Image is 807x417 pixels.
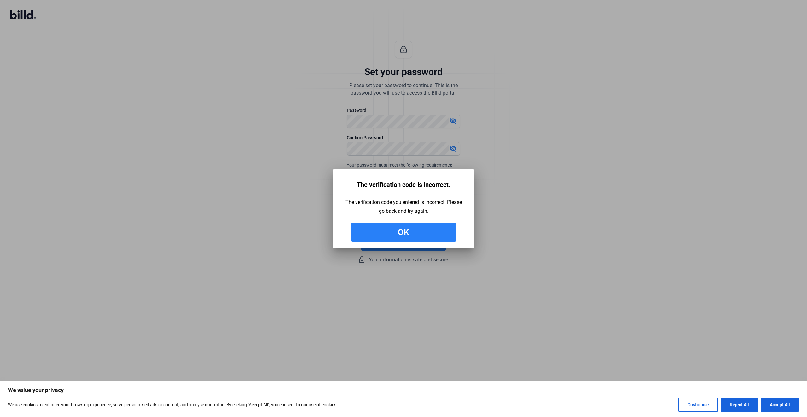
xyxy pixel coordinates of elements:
button: Customise [678,398,718,412]
p: We use cookies to enhance your browsing experience, serve personalised ads or content, and analys... [8,401,338,408]
button: Reject All [721,398,758,412]
button: Accept All [761,398,799,412]
div: The verification code is incorrect. [357,179,450,191]
div: The verification code you entered is incorrect. Please go back and try again. [342,198,465,216]
p: We value your privacy [8,386,799,394]
button: Ok [351,223,456,242]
